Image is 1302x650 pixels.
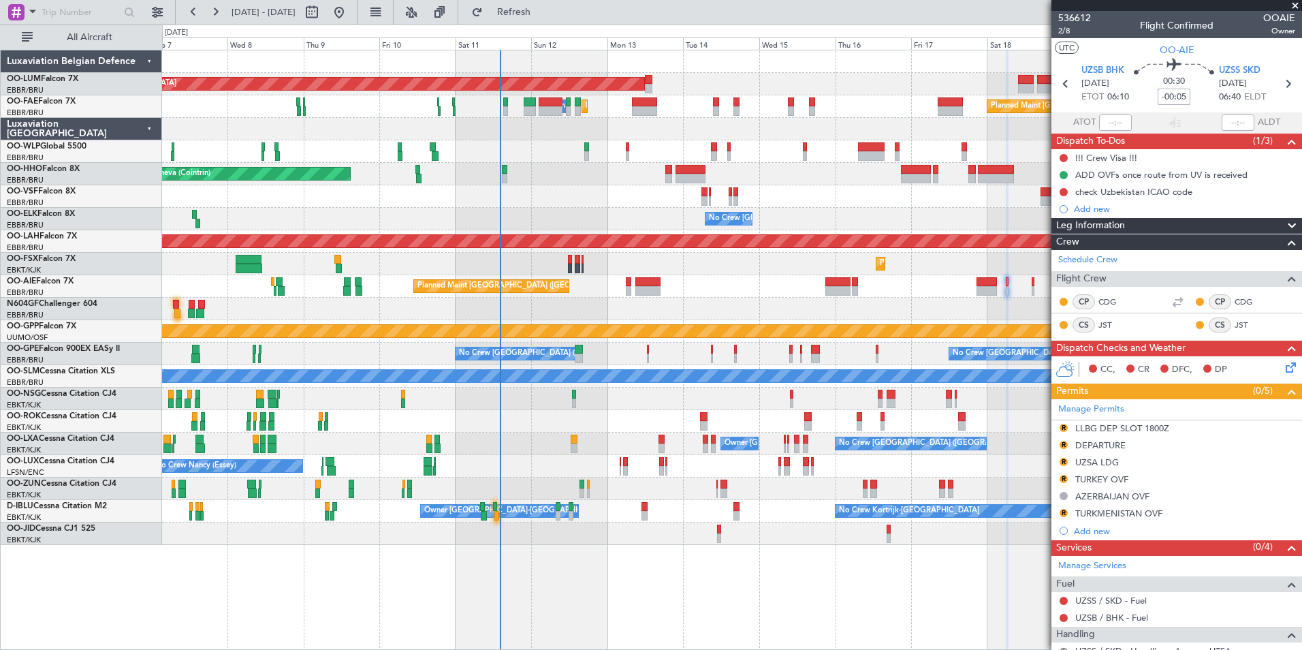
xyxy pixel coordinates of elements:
span: 2/8 [1058,25,1091,37]
div: No Crew [GEOGRAPHIC_DATA] ([GEOGRAPHIC_DATA] National) [459,343,687,364]
div: Tue 7 [151,37,227,50]
a: EBBR/BRU [7,220,44,230]
div: Mon 13 [607,37,684,50]
a: OO-HHOFalcon 8X [7,165,80,173]
span: OO-AIE [1160,43,1194,57]
div: Planned Maint Kortrijk-[GEOGRAPHIC_DATA] [880,253,1038,274]
span: OO-FAE [7,97,38,106]
div: No Crew [GEOGRAPHIC_DATA] ([GEOGRAPHIC_DATA] National) [953,343,1181,364]
span: Dispatch Checks and Weather [1056,341,1186,356]
span: OO-AIE [7,277,36,285]
a: CDG [1098,296,1129,308]
div: CS [1209,318,1231,332]
span: CC, [1100,363,1115,377]
a: OO-ZUNCessna Citation CJ4 [7,480,116,488]
a: Manage Permits [1058,403,1124,416]
span: ELDT [1244,91,1266,104]
span: DP [1215,363,1227,377]
a: OO-VSFFalcon 8X [7,187,76,196]
div: No Crew [GEOGRAPHIC_DATA] ([GEOGRAPHIC_DATA] National) [709,208,937,229]
span: OO-ELK [7,210,37,218]
span: Fuel [1056,576,1075,592]
button: R [1060,458,1068,466]
span: Services [1056,540,1092,556]
div: Planned Maint [GEOGRAPHIC_DATA] ([GEOGRAPHIC_DATA] National) [991,96,1237,117]
a: OO-GPEFalcon 900EX EASy II [7,345,120,353]
div: Owner [GEOGRAPHIC_DATA]-[GEOGRAPHIC_DATA] [424,501,608,521]
span: N604GF [7,300,39,308]
a: EBKT/KJK [7,400,41,410]
a: OO-GPPFalcon 7X [7,322,76,330]
a: OO-LUMFalcon 7X [7,75,78,83]
span: OO-GPP [7,322,39,330]
span: [DATE] [1081,77,1109,91]
a: OO-FAEFalcon 7X [7,97,76,106]
div: Fri 10 [379,37,456,50]
span: 00:30 [1163,75,1185,89]
button: R [1060,441,1068,449]
a: EBBR/BRU [7,377,44,388]
div: Planned Maint [GEOGRAPHIC_DATA] ([GEOGRAPHIC_DATA]) [417,276,632,296]
a: EBKT/KJK [7,265,41,275]
input: --:-- [1099,114,1132,131]
a: EBBR/BRU [7,243,44,253]
button: R [1060,509,1068,517]
div: Tue 14 [683,37,759,50]
span: OO-LAH [7,232,39,241]
button: Refresh [465,1,547,23]
a: UZSS / SKD - Fuel [1075,595,1147,606]
span: Crew [1056,234,1079,250]
span: (0/5) [1253,384,1273,398]
a: OO-SLMCessna Citation XLS [7,367,115,375]
div: Thu 9 [304,37,380,50]
span: OO-SLM [7,367,39,375]
input: Trip Number [42,2,120,22]
div: LLBG DEP SLOT 1800Z [1075,422,1169,434]
span: OO-WLP [7,142,40,151]
span: UZSS SKD [1219,64,1260,78]
a: OO-FSXFalcon 7X [7,255,76,263]
a: OO-LXACessna Citation CJ4 [7,435,114,443]
div: [DATE] [165,27,188,39]
div: Flight Confirmed [1140,18,1213,33]
div: Add new [1074,525,1295,537]
span: 536612 [1058,11,1091,25]
span: D-IBLU [7,502,33,510]
span: OO-LUX [7,457,39,465]
a: EBKT/KJK [7,422,41,433]
a: EBKT/KJK [7,512,41,523]
a: CDG [1235,296,1265,308]
span: Dispatch To-Dos [1056,134,1125,149]
span: OO-JID [7,525,35,533]
span: Flight Crew [1056,271,1107,287]
a: EBBR/BRU [7,198,44,208]
button: UTC [1055,42,1079,54]
div: ADD OVFs once route from UV is received [1075,169,1248,181]
span: OO-HHO [7,165,42,173]
div: No Crew Nancy (Essey) [155,456,236,476]
a: EBBR/BRU [7,153,44,163]
span: OO-LXA [7,435,39,443]
span: OOAIE [1263,11,1295,25]
a: OO-ELKFalcon 8X [7,210,75,218]
div: TURKEY OVF [1075,474,1128,485]
div: Fri 17 [911,37,987,50]
span: OO-VSF [7,187,38,196]
a: EBBR/BRU [7,288,44,298]
span: OO-ZUN [7,480,41,488]
span: OO-GPE [7,345,39,353]
span: ATOT [1073,116,1096,129]
a: OO-JIDCessna CJ1 525 [7,525,95,533]
span: (0/4) [1253,540,1273,554]
a: OO-NSGCessna Citation CJ4 [7,390,116,398]
a: OO-AIEFalcon 7X [7,277,74,285]
a: OO-LAHFalcon 7X [7,232,77,241]
span: UZSB BHK [1081,64,1124,78]
a: Schedule Crew [1058,253,1117,267]
a: UZSB / BHK - Fuel [1075,612,1148,623]
div: DEPARTURE [1075,439,1126,451]
a: OO-ROKCessna Citation CJ4 [7,412,116,420]
span: Leg Information [1056,218,1125,234]
span: CR [1138,363,1149,377]
a: OO-LUXCessna Citation CJ4 [7,457,114,465]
